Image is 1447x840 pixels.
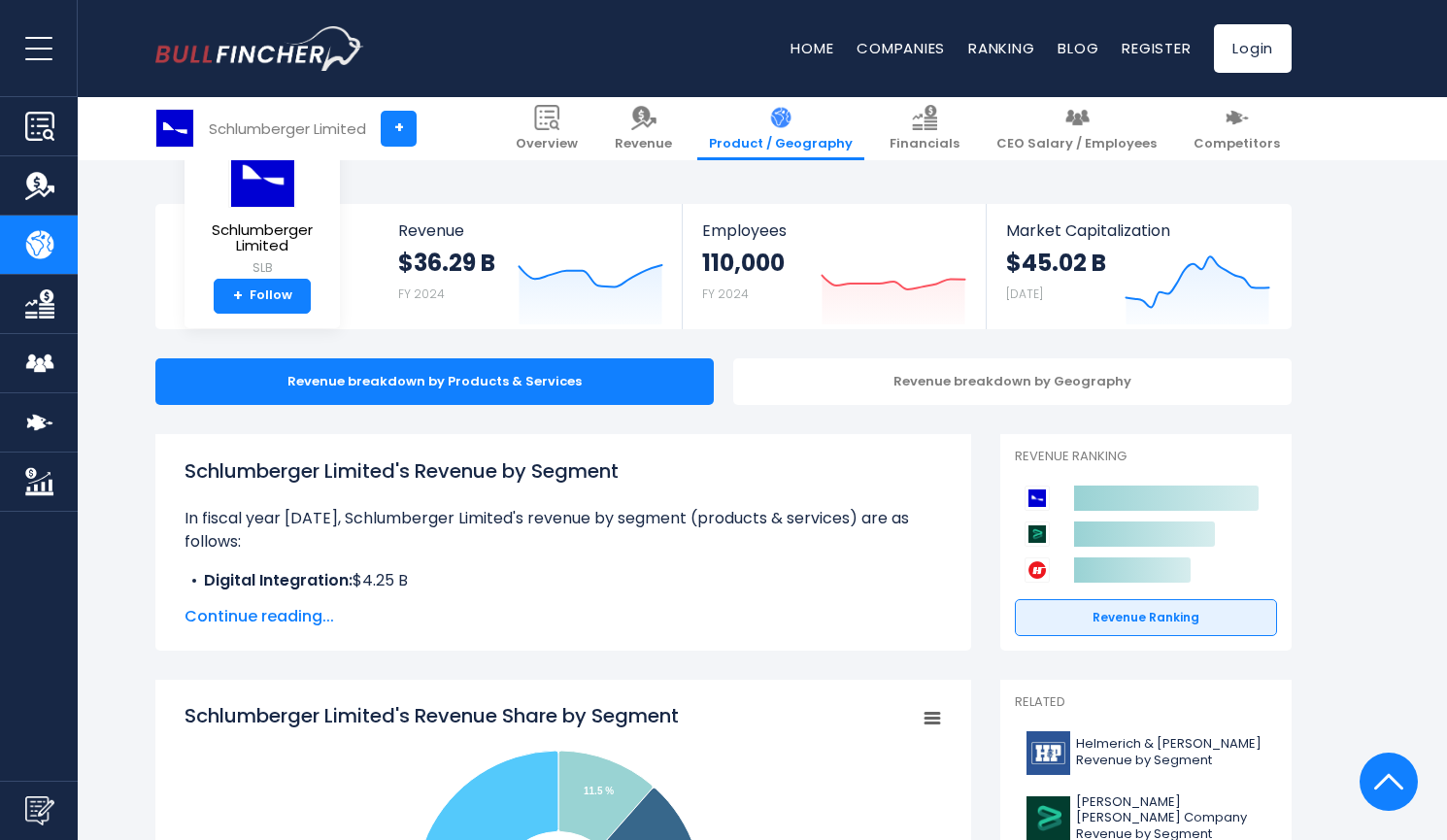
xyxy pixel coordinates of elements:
[890,136,959,152] span: Financials
[702,248,785,278] strong: 110,000
[996,136,1157,152] span: CEO Salary / Employees
[1006,286,1043,302] small: [DATE]
[968,38,1034,58] a: Ranking
[185,507,942,554] p: In fiscal year [DATE], Schlumberger Limited's revenue by segment (products & services) are as fol...
[155,26,364,71] a: Go to homepage
[1015,599,1277,636] a: Revenue Ranking
[185,702,679,729] tspan: Schlumberger Limited's Revenue Share by Segment
[398,286,445,302] small: FY 2024
[156,110,193,147] img: SLB logo
[200,259,324,277] small: SLB
[1026,731,1070,775] img: HP logo
[199,142,325,279] a: Schlumberger Limited SLB
[1058,38,1098,58] a: Blog
[381,111,417,147] a: +
[1006,221,1270,240] span: Market Capitalization
[697,97,864,160] a: Product / Geography
[1194,136,1280,152] span: Competitors
[398,221,663,240] span: Revenue
[185,605,942,628] span: Continue reading...
[155,358,714,405] div: Revenue breakdown by Products & Services
[185,569,942,592] li: $4.25 B
[857,38,945,58] a: Companies
[398,248,495,278] strong: $36.29 B
[1025,557,1050,583] img: Halliburton Company competitors logo
[228,143,296,208] img: SLB logo
[683,204,985,329] a: Employees 110,000 FY 2024
[1214,24,1292,73] a: Login
[702,286,749,302] small: FY 2024
[1076,736,1265,769] span: Helmerich & [PERSON_NAME] Revenue by Segment
[615,136,672,152] span: Revenue
[155,26,364,71] img: bullfincher logo
[204,569,353,591] b: Digital Integration:
[603,97,684,160] a: Revenue
[1025,521,1050,547] img: Baker Hughes Company competitors logo
[985,97,1168,160] a: CEO Salary / Employees
[1006,248,1106,278] strong: $45.02 B
[1026,796,1070,840] img: BKR logo
[1015,449,1277,465] p: Revenue Ranking
[878,97,971,160] a: Financials
[584,786,614,796] tspan: 11.5 %
[200,222,324,254] span: Schlumberger Limited
[185,456,942,486] h1: Schlumberger Limited's Revenue by Segment
[1015,726,1277,780] a: Helmerich & [PERSON_NAME] Revenue by Segment
[379,204,683,329] a: Revenue $36.29 B FY 2024
[1182,97,1292,160] a: Competitors
[987,204,1290,329] a: Market Capitalization $45.02 B [DATE]
[1015,694,1277,711] p: Related
[233,287,243,305] strong: +
[504,97,589,160] a: Overview
[516,136,578,152] span: Overview
[209,118,366,140] div: Schlumberger Limited
[733,358,1292,405] div: Revenue breakdown by Geography
[791,38,833,58] a: Home
[702,221,965,240] span: Employees
[1122,38,1191,58] a: Register
[214,279,311,314] a: +Follow
[709,136,853,152] span: Product / Geography
[1025,486,1050,511] img: Schlumberger Limited competitors logo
